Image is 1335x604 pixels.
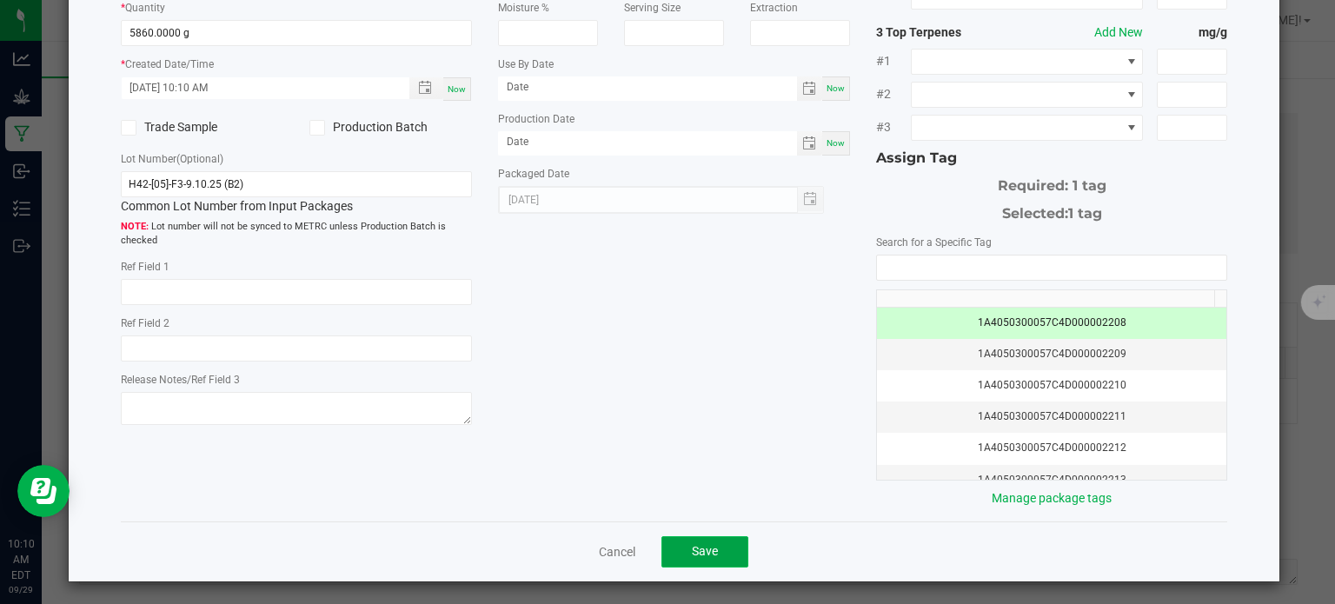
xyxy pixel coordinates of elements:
[877,256,1227,280] input: NO DATA FOUND
[176,153,223,165] span: (Optional)
[121,118,283,136] label: Trade Sample
[121,372,240,388] label: Release Notes/Ref Field 3
[17,465,70,517] iframe: Resource center
[876,169,1228,196] div: Required: 1 tag
[887,315,1217,331] div: 1A4050300057C4D000002208
[827,138,845,148] span: Now
[876,118,911,136] span: #3
[121,315,169,331] label: Ref Field 2
[827,83,845,93] span: Now
[121,151,223,167] label: Lot Number
[498,76,797,98] input: Date
[887,377,1217,394] div: 1A4050300057C4D000002210
[498,131,797,153] input: Date
[498,56,554,72] label: Use By Date
[121,220,473,249] span: Lot number will not be synced to METRC unless Production Batch is checked
[876,196,1228,224] div: Selected:
[1157,23,1227,42] strong: mg/g
[309,118,472,136] label: Production Batch
[887,346,1217,362] div: 1A4050300057C4D000002209
[911,82,1143,108] span: NO DATA FOUND
[1094,23,1143,42] button: Add New
[911,49,1143,75] span: NO DATA FOUND
[661,536,748,567] button: Save
[887,408,1217,425] div: 1A4050300057C4D000002211
[498,166,569,182] label: Packaged Date
[692,544,718,558] span: Save
[911,115,1143,141] span: NO DATA FOUND
[409,77,443,99] span: Toggle popup
[876,148,1228,169] div: Assign Tag
[498,111,575,127] label: Production Date
[797,76,822,101] span: Toggle calendar
[1068,205,1102,222] span: 1 tag
[121,259,169,275] label: Ref Field 1
[797,131,822,156] span: Toggle calendar
[992,491,1112,505] a: Manage package tags
[122,77,392,99] input: Created Datetime
[887,440,1217,456] div: 1A4050300057C4D000002212
[876,85,911,103] span: #2
[599,543,635,561] a: Cancel
[876,235,992,250] label: Search for a Specific Tag
[121,171,473,216] div: Common Lot Number from Input Packages
[876,52,911,70] span: #1
[887,472,1217,488] div: 1A4050300057C4D000002213
[125,56,214,72] label: Created Date/Time
[876,23,1017,42] strong: 3 Top Terpenes
[448,84,466,94] span: Now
